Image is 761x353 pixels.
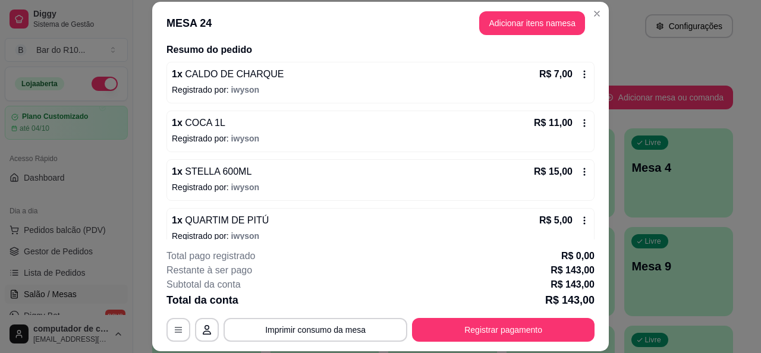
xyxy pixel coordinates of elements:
[231,182,259,192] span: iwyson
[551,278,595,292] p: R$ 143,00
[172,213,269,228] p: 1 x
[183,166,252,176] span: STELLA 600ML
[183,69,284,79] span: CALDO DE CHARQUE
[412,318,595,342] button: Registrar pagamento
[479,11,585,35] button: Adicionar itens namesa
[166,263,252,278] p: Restante à ser pago
[172,84,589,96] p: Registrado por:
[539,213,573,228] p: R$ 5,00
[183,118,225,128] span: COCA 1L
[166,278,241,292] p: Subtotal da conta
[224,318,407,342] button: Imprimir consumo da mesa
[231,231,259,241] span: iwyson
[172,133,589,144] p: Registrado por:
[561,249,595,263] p: R$ 0,00
[172,165,251,179] p: 1 x
[231,134,259,143] span: iwyson
[172,67,284,81] p: 1 x
[166,249,255,263] p: Total pago registrado
[534,116,573,130] p: R$ 11,00
[231,85,259,94] span: iwyson
[539,67,573,81] p: R$ 7,00
[587,4,606,23] button: Close
[545,292,595,308] p: R$ 143,00
[551,263,595,278] p: R$ 143,00
[183,215,269,225] span: QUARTIM DE PITÚ
[172,116,225,130] p: 1 x
[534,165,573,179] p: R$ 15,00
[166,43,595,57] h2: Resumo do pedido
[166,292,238,308] p: Total da conta
[172,230,589,242] p: Registrado por:
[152,2,609,45] header: MESA 24
[172,181,589,193] p: Registrado por:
